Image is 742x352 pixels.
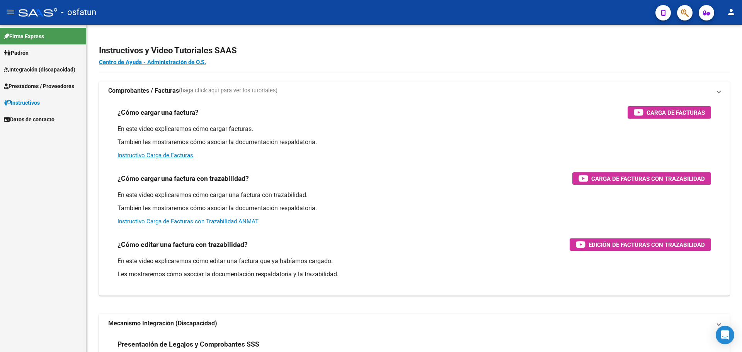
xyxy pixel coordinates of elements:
[4,82,74,90] span: Prestadores / Proveedores
[99,43,730,58] h2: Instructivos y Video Tutoriales SAAS
[99,100,730,296] div: Comprobantes / Facturas(haga click aquí para ver los tutoriales)
[628,106,711,119] button: Carga de Facturas
[591,174,705,184] span: Carga de Facturas con Trazabilidad
[4,99,40,107] span: Instructivos
[4,65,75,74] span: Integración (discapacidad)
[117,239,248,250] h3: ¿Cómo editar una factura con trazabilidad?
[572,172,711,185] button: Carga de Facturas con Trazabilidad
[647,108,705,117] span: Carga de Facturas
[108,319,217,328] strong: Mecanismo Integración (Discapacidad)
[4,49,29,57] span: Padrón
[117,218,259,225] a: Instructivo Carga de Facturas con Trazabilidad ANMAT
[99,59,206,66] a: Centro de Ayuda - Administración de O.S.
[117,152,193,159] a: Instructivo Carga de Facturas
[117,191,711,199] p: En este video explicaremos cómo cargar una factura con trazabilidad.
[4,115,54,124] span: Datos de contacto
[117,107,199,118] h3: ¿Cómo cargar una factura?
[570,238,711,251] button: Edición de Facturas con Trazabilidad
[727,7,736,17] mat-icon: person
[117,204,711,213] p: También les mostraremos cómo asociar la documentación respaldatoria.
[117,270,711,279] p: Les mostraremos cómo asociar la documentación respaldatoria y la trazabilidad.
[117,173,249,184] h3: ¿Cómo cargar una factura con trazabilidad?
[99,314,730,333] mat-expansion-panel-header: Mecanismo Integración (Discapacidad)
[6,7,15,17] mat-icon: menu
[99,82,730,100] mat-expansion-panel-header: Comprobantes / Facturas(haga click aquí para ver los tutoriales)
[108,87,179,95] strong: Comprobantes / Facturas
[117,125,711,133] p: En este video explicaremos cómo cargar facturas.
[117,257,711,265] p: En este video explicaremos cómo editar una factura que ya habíamos cargado.
[716,326,734,344] div: Open Intercom Messenger
[589,240,705,250] span: Edición de Facturas con Trazabilidad
[117,339,259,350] h3: Presentación de Legajos y Comprobantes SSS
[117,138,711,146] p: También les mostraremos cómo asociar la documentación respaldatoria.
[4,32,44,41] span: Firma Express
[61,4,96,21] span: - osfatun
[179,87,277,95] span: (haga click aquí para ver los tutoriales)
